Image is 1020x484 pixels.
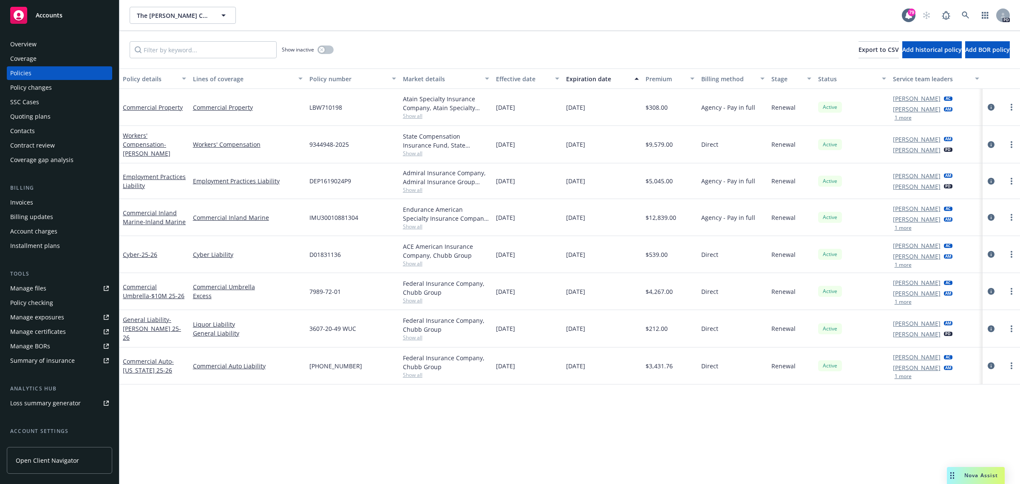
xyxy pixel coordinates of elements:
[893,353,941,362] a: [PERSON_NAME]
[130,7,236,24] button: The [PERSON_NAME] Company
[493,68,563,89] button: Effective date
[496,103,515,112] span: [DATE]
[893,252,941,261] a: [PERSON_NAME]
[7,3,112,27] a: Accounts
[10,282,46,295] div: Manage files
[646,177,673,185] span: $5,045.00
[7,282,112,295] a: Manage files
[701,213,755,222] span: Agency - Pay in full
[893,182,941,191] a: [PERSON_NAME]
[403,297,490,304] span: Show all
[768,68,815,89] button: Stage
[893,171,941,180] a: [PERSON_NAME]
[858,46,899,54] span: Export to CSV
[403,168,490,186] div: Admiral Insurance Company, Admiral Insurance Group ([PERSON_NAME] Corporation), CRC Group
[7,439,112,453] a: Service team
[10,239,60,253] div: Installment plans
[818,74,877,83] div: Status
[403,242,490,260] div: ACE American Insurance Company, Chubb Group
[10,95,39,109] div: SSC Cases
[895,225,912,231] button: 1 more
[7,95,112,109] a: SSC Cases
[965,41,1010,58] button: Add BOR policy
[496,140,515,149] span: [DATE]
[566,140,585,149] span: [DATE]
[893,215,941,224] a: [PERSON_NAME]
[403,74,480,83] div: Market details
[701,103,755,112] span: Agency - Pay in full
[771,362,796,370] span: Renewal
[1006,324,1017,334] a: more
[403,112,490,120] span: Show all
[403,186,490,194] span: Show all
[143,218,186,226] span: - Inland Marine
[123,283,184,300] a: Commercial Umbrella
[403,353,490,371] div: Federal Insurance Company, Chubb Group
[646,324,668,333] span: $212.00
[10,439,47,453] div: Service team
[10,66,31,80] div: Policies
[701,177,755,185] span: Agency - Pay in full
[7,110,112,123] a: Quoting plans
[701,74,755,83] div: Billing method
[193,250,303,259] a: Cyber Liability
[123,357,174,374] a: Commercial Auto
[399,68,493,89] button: Market details
[309,362,362,370] span: [PHONE_NUMBER]
[893,278,941,287] a: [PERSON_NAME]
[193,291,303,300] a: Excess
[496,213,515,222] span: [DATE]
[893,289,941,298] a: [PERSON_NAME]
[698,68,768,89] button: Billing method
[10,153,74,167] div: Coverage gap analysis
[7,310,112,324] a: Manage exposures
[986,286,996,296] a: circleInformation
[893,319,941,328] a: [PERSON_NAME]
[701,140,718,149] span: Direct
[7,37,112,51] a: Overview
[947,467,1005,484] button: Nova Assist
[7,52,112,65] a: Coverage
[646,103,668,112] span: $308.00
[403,205,490,223] div: Endurance American Specialty Insurance Company, Sompo International
[566,213,585,222] span: [DATE]
[193,103,303,112] a: Commercial Property
[986,212,996,222] a: circleInformation
[309,74,387,83] div: Policy number
[893,330,941,339] a: [PERSON_NAME]
[822,141,839,148] span: Active
[10,325,66,339] div: Manage certificates
[7,66,112,80] a: Policies
[918,7,935,24] a: Start snowing
[893,135,941,144] a: [PERSON_NAME]
[193,140,303,149] a: Workers' Compensation
[902,41,962,58] button: Add historical policy
[890,68,983,89] button: Service team leaders
[1006,212,1017,222] a: more
[137,11,210,20] span: The [PERSON_NAME] Company
[893,94,941,103] a: [PERSON_NAME]
[36,12,62,19] span: Accounts
[7,339,112,353] a: Manage BORs
[646,362,673,370] span: $3,431.76
[309,140,349,149] span: 9344948-2025
[123,103,183,111] a: Commercial Property
[771,213,796,222] span: Renewal
[7,270,112,278] div: Tools
[10,81,52,94] div: Policy changes
[566,74,629,83] div: Expiration date
[701,250,718,259] span: Direct
[566,250,585,259] span: [DATE]
[123,131,170,157] a: Workers' Compensation
[822,177,839,185] span: Active
[309,103,342,112] span: LBW710198
[964,472,998,479] span: Nova Assist
[893,105,941,114] a: [PERSON_NAME]
[119,68,190,89] button: Policy details
[815,68,890,89] button: Status
[16,456,79,465] span: Open Client Navigator
[7,427,112,436] div: Account settings
[193,362,303,370] a: Commercial Auto Liability
[1006,286,1017,296] a: more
